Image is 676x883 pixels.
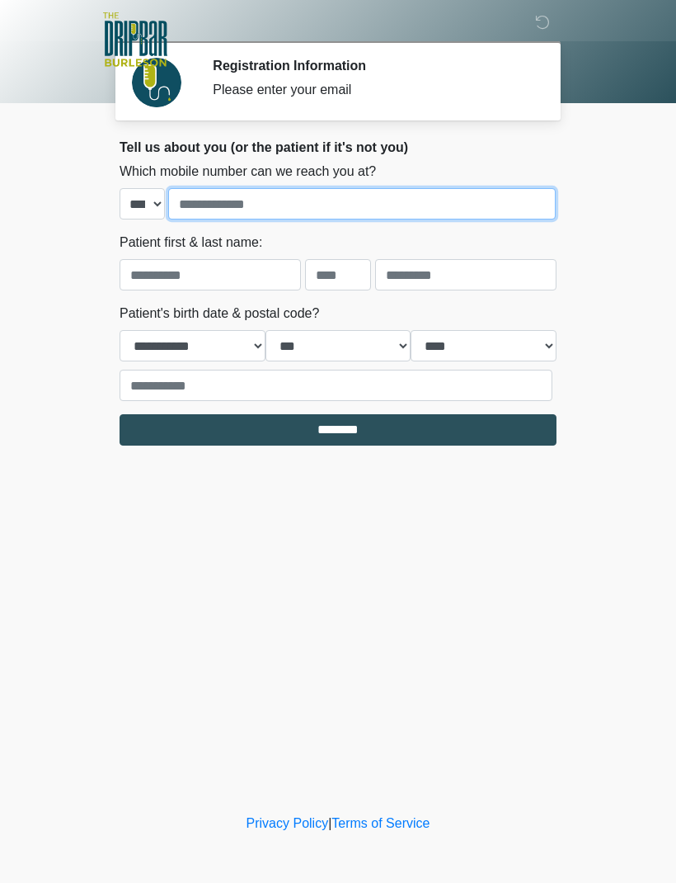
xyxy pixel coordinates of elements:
[103,12,167,67] img: The DRIPBaR - Burleson Logo
[328,816,331,830] a: |
[246,816,329,830] a: Privacy Policy
[120,139,556,155] h2: Tell us about you (or the patient if it's not you)
[331,816,430,830] a: Terms of Service
[120,233,262,253] label: Patient first & last name:
[213,80,532,100] div: Please enter your email
[120,162,376,182] label: Which mobile number can we reach you at?
[132,58,181,107] img: Agent Avatar
[120,304,319,323] label: Patient's birth date & postal code?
